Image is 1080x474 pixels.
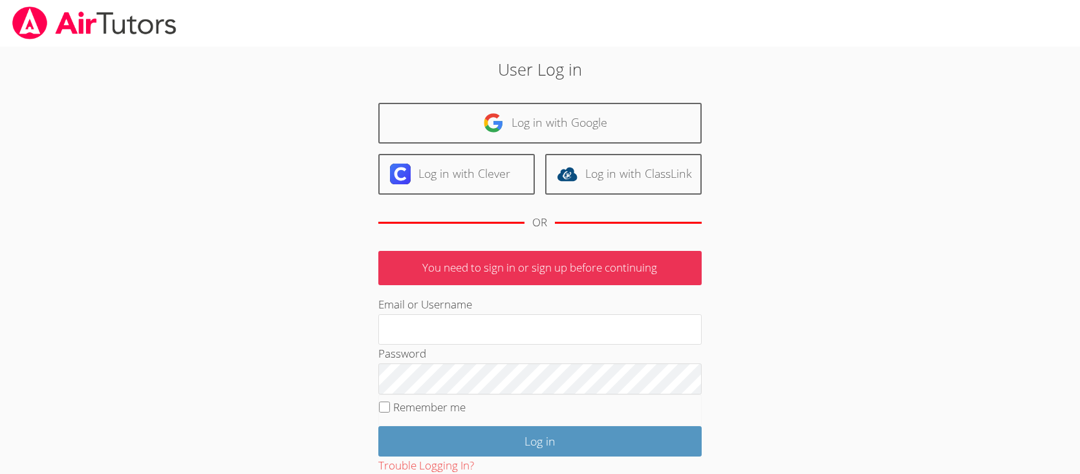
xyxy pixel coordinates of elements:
p: You need to sign in or sign up before continuing [378,251,702,285]
img: classlink-logo-d6bb404cc1216ec64c9a2012d9dc4662098be43eaf13dc465df04b49fa7ab582.svg [557,164,578,184]
label: Password [378,346,426,361]
img: clever-logo-6eab21bc6e7a338710f1a6ff85c0baf02591cd810cc4098c63d3a4b26e2feb20.svg [390,164,411,184]
a: Log in with Clever [378,154,535,195]
label: Remember me [393,400,466,415]
a: Log in with Google [378,103,702,144]
img: airtutors_banner-c4298cdbf04f3fff15de1276eac7730deb9818008684d7c2e4769d2f7ddbe033.png [11,6,178,39]
div: OR [532,213,547,232]
h2: User Log in [248,57,832,81]
label: Email or Username [378,297,472,312]
a: Log in with ClassLink [545,154,702,195]
input: Log in [378,426,702,457]
img: google-logo-50288ca7cdecda66e5e0955fdab243c47b7ad437acaf1139b6f446037453330a.svg [483,113,504,133]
